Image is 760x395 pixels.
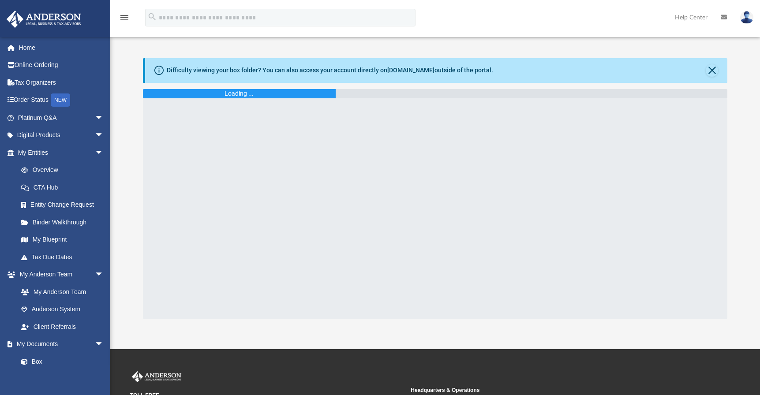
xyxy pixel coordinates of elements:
a: Anderson System [12,301,112,318]
a: Overview [12,161,117,179]
a: Tax Organizers [6,74,117,91]
a: My Entitiesarrow_drop_down [6,144,117,161]
a: My Anderson Team [12,283,108,301]
a: Digital Productsarrow_drop_down [6,127,117,144]
span: arrow_drop_down [95,335,112,354]
a: Client Referrals [12,318,112,335]
span: arrow_drop_down [95,109,112,127]
span: arrow_drop_down [95,127,112,145]
a: [DOMAIN_NAME] [387,67,434,74]
img: Anderson Advisors Platinum Portal [4,11,84,28]
a: My Documentsarrow_drop_down [6,335,112,353]
a: Entity Change Request [12,196,117,214]
span: arrow_drop_down [95,266,112,284]
a: Online Ordering [6,56,117,74]
small: Headquarters & Operations [411,386,685,394]
button: Close [706,64,718,77]
i: search [147,12,157,22]
span: arrow_drop_down [95,144,112,162]
a: Tax Due Dates [12,248,117,266]
a: Order StatusNEW [6,91,117,109]
a: Binder Walkthrough [12,213,117,231]
img: User Pic [740,11,753,24]
div: Loading ... [225,89,254,98]
i: menu [119,12,130,23]
a: Box [12,353,108,370]
a: Platinum Q&Aarrow_drop_down [6,109,117,127]
a: My Anderson Teamarrow_drop_down [6,266,112,283]
img: Anderson Advisors Platinum Portal [130,371,183,383]
a: My Blueprint [12,231,112,249]
a: Home [6,39,117,56]
a: CTA Hub [12,179,117,196]
div: Difficulty viewing your box folder? You can also access your account directly on outside of the p... [167,66,493,75]
a: menu [119,17,130,23]
div: NEW [51,93,70,107]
